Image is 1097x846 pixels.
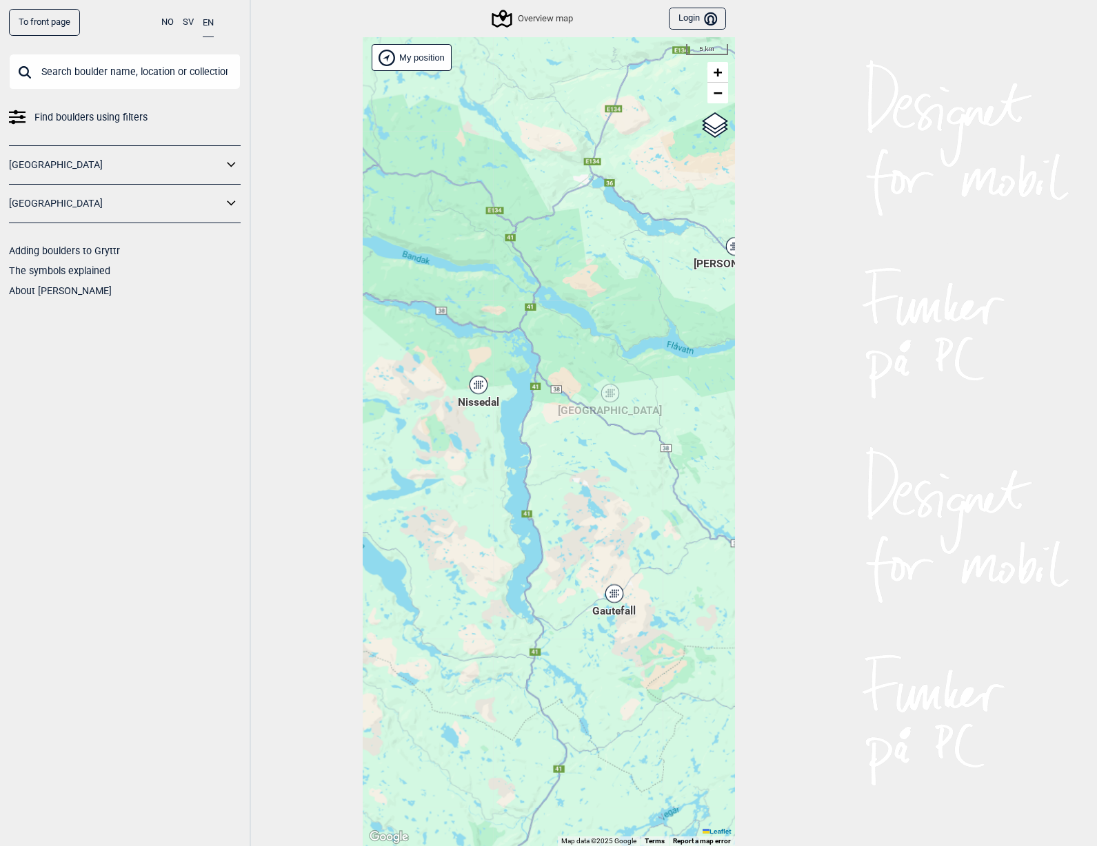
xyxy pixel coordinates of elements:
a: The symbols explained [9,265,110,276]
a: Layers [702,110,728,141]
span: Map data ©2025 Google [561,837,636,845]
a: [GEOGRAPHIC_DATA] [9,194,223,214]
button: NO [161,9,174,36]
div: Gautefall [610,590,618,598]
div: [PERSON_NAME] [731,243,739,251]
a: Zoom in [707,62,728,83]
span: Find boulders using filters [34,107,148,127]
div: [GEOGRAPHIC_DATA] [606,389,614,398]
a: About [PERSON_NAME] [9,285,112,296]
button: SV [183,9,194,36]
img: Google [366,828,412,846]
a: Adding boulders to Gryttr [9,245,120,256]
div: Overview map [494,10,572,27]
a: Zoom out [707,83,728,103]
div: Nissedal [474,381,483,389]
a: Leaflet [703,827,731,835]
a: To front page [9,9,80,36]
a: Report a map error [673,837,731,845]
a: Open this area in Google Maps (opens a new window) [366,828,412,846]
button: EN [203,9,214,37]
a: [GEOGRAPHIC_DATA] [9,155,223,175]
span: + [713,63,722,81]
button: Login [669,8,725,30]
div: 5 km [686,44,728,55]
a: Terms (opens in new tab) [645,837,665,845]
span: − [713,84,722,101]
div: Show my position [372,44,452,71]
input: Search boulder name, location or collection [9,54,241,90]
a: Find boulders using filters [9,107,241,127]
